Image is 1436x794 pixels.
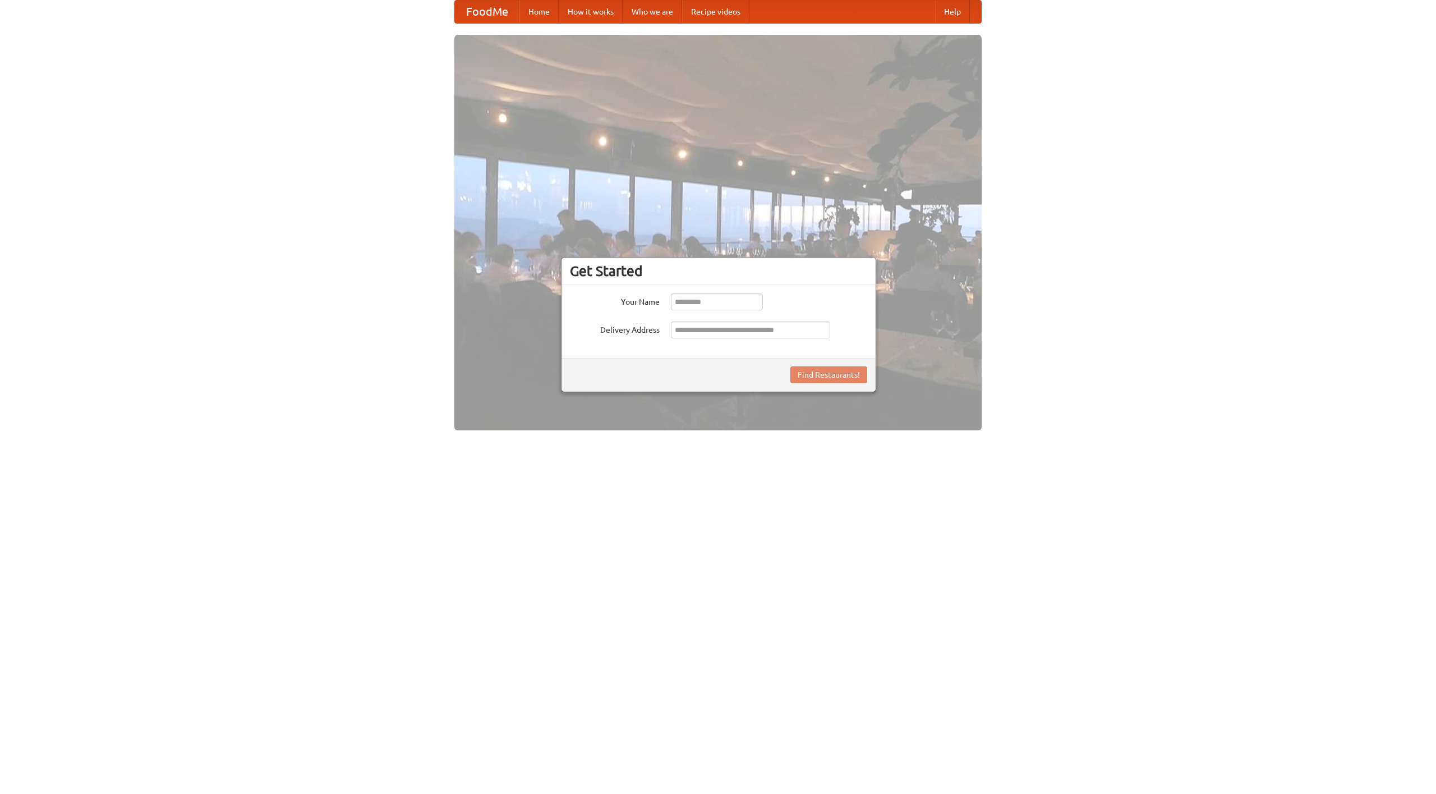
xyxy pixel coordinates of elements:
a: Recipe videos [682,1,749,23]
a: Who we are [623,1,682,23]
a: FoodMe [455,1,519,23]
label: Delivery Address [570,322,660,336]
h3: Get Started [570,263,867,279]
a: Home [519,1,559,23]
label: Your Name [570,293,660,307]
a: How it works [559,1,623,23]
a: Help [935,1,970,23]
button: Find Restaurants! [790,366,867,383]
